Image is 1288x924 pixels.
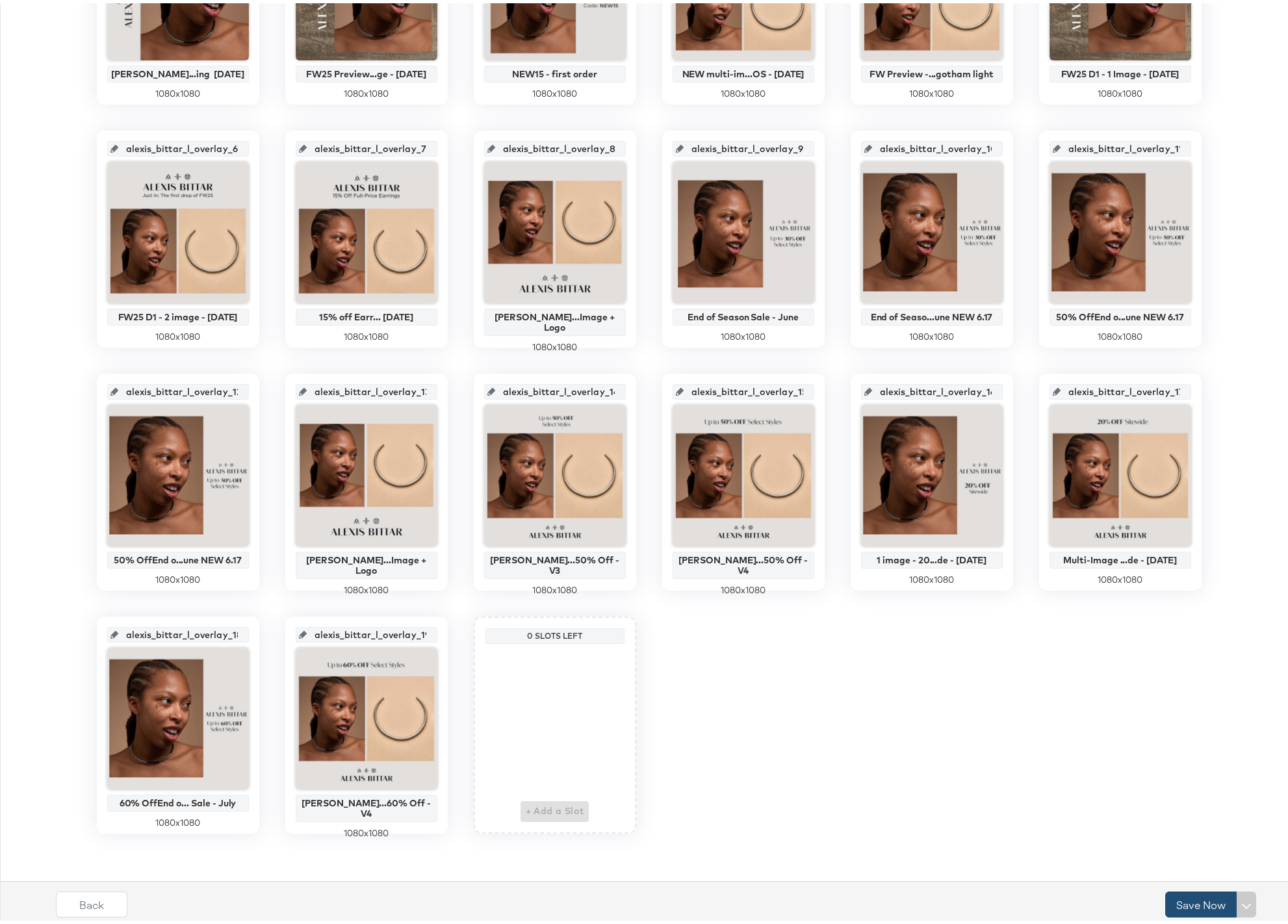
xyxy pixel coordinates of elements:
div: 1080 x 1080 [296,824,437,836]
div: [PERSON_NAME]...50% Off - V4 [676,552,811,572]
div: 1 image - 20...de - [DATE] [864,552,999,562]
div: 1080 x 1080 [107,327,249,340]
div: 1080 x 1080 [861,571,1003,583]
div: FW25 D1 - 2 image - [DATE] [110,309,246,319]
div: NEW15 - first order [487,66,623,76]
button: Back [56,888,127,914]
div: [PERSON_NAME]...ing [DATE] [110,66,246,76]
div: End of Seaso...une NEW 6.17 [864,309,999,319]
div: 1080 x 1080 [107,84,249,97]
div: FW25 Preview...ge - [DATE] [299,66,434,76]
div: 1080 x 1080 [1050,84,1191,97]
div: 1080 x 1080 [296,84,437,97]
div: 1080 x 1080 [861,327,1003,340]
div: 50% OffEnd o...une NEW 6.17 [110,552,246,562]
div: 1080 x 1080 [673,581,814,593]
div: 1080 x 1080 [107,814,249,826]
div: FW25 D1 - 1 Image - [DATE] [1053,66,1188,76]
div: [PERSON_NAME]...50% Off - V3 [487,552,623,572]
div: 1080 x 1080 [484,581,626,593]
div: 1080 x 1080 [484,338,626,350]
div: 60% OffEnd o... Sale - July [110,795,246,805]
div: Multi-Image ...de - [DATE] [1053,552,1188,562]
div: [PERSON_NAME]...Image + Logo [299,552,434,572]
div: 1080 x 1080 [1050,327,1191,340]
div: [PERSON_NAME]...Image + Logo [487,309,623,329]
div: 15% off Earr... [DATE] [299,309,434,319]
div: 1080 x 1080 [107,571,249,583]
div: 1080 x 1080 [673,327,814,340]
div: 0 Slots Left [489,628,621,638]
div: 1080 x 1080 [861,84,1003,97]
div: 1080 x 1080 [296,581,437,593]
div: NEW multi-im...OS - [DATE] [676,66,811,76]
div: 1080 x 1080 [1050,571,1191,583]
button: Save Now [1165,888,1237,914]
div: 50% OffEnd o...une NEW 6.17 [1053,309,1188,319]
div: FW Preview -...gotham light [864,66,999,76]
div: End of Season Sale - June [676,309,811,319]
div: [PERSON_NAME]...60% Off - V4 [299,795,434,815]
div: 1080 x 1080 [673,84,814,97]
div: 1080 x 1080 [484,84,626,97]
div: 1080 x 1080 [296,327,437,340]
